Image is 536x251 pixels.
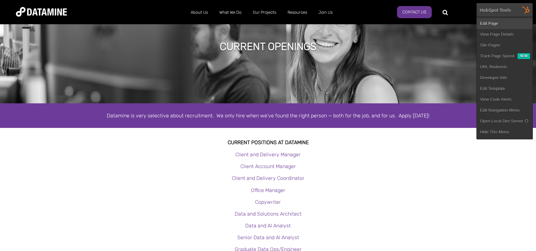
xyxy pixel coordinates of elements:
a: Track Page Speed [477,51,517,62]
a: What We Do [214,4,247,21]
a: Open Local Dev Server [477,116,532,127]
a: Resources [282,4,313,21]
a: Data and Solutions Architect [235,211,302,217]
div: HubSpot Tools Edit PageView Page DetailsSite Pages Track Page Speed New URL RedirectsDeveloper In... [476,3,533,139]
a: Office Manager [251,187,285,193]
div: HubSpot Tools [480,7,511,13]
a: View Page Details [477,29,532,40]
div: Datamine is very selective about recruitment. We only hire when we've found the right person — bo... [86,111,450,120]
a: Copywriter [255,199,281,205]
a: View Code Alerts [477,94,532,105]
a: Client and Delivery Coordinator [232,175,305,181]
a: Edit Page [477,18,532,29]
a: About Us [185,4,214,21]
img: Datamine [16,7,67,17]
a: Developer Info [477,72,532,83]
a: Data and AI Analyst [245,223,291,229]
div: New [518,53,530,59]
a: Contact Us [397,6,432,18]
a: Site Pages [477,40,532,51]
img: HubSpot Tools Menu Toggle [519,3,533,17]
a: Our Projects [247,4,282,21]
a: Join Us [313,4,338,21]
a: Edit Navigation Menu [477,105,532,116]
strong: Current Positions at datamine [228,139,309,145]
a: Edit Template [477,83,532,94]
a: Senior Data and AI Analyst [237,234,299,240]
a: URL Redirects [477,62,532,72]
a: Client Account Manager [240,163,296,169]
a: Client and Delivery Manager [235,151,301,158]
h1: Current Openings [220,40,317,54]
a: Hide This Menu [477,127,532,137]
